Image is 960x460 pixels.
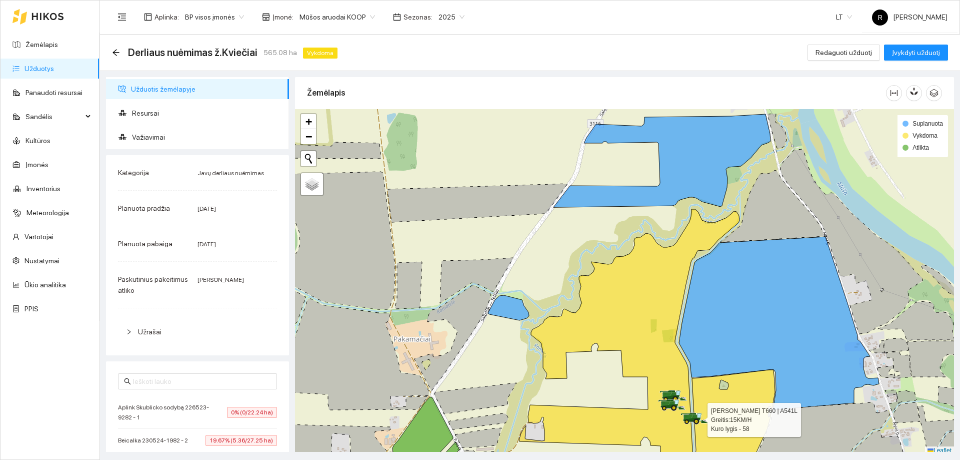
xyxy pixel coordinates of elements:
[25,41,58,49] a: Žemėlapis
[112,49,120,57] div: Atgal
[25,137,50,145] a: Kultūros
[301,151,316,166] button: Initiate a new search
[112,49,120,57] span: arrow-left
[197,170,264,177] span: Javų derliaus nuėmimas
[912,144,929,151] span: Atlikta
[299,10,375,25] span: Mūšos aruodai KOOP
[118,402,227,422] span: Aplink Skublicko sodybą 226523-9282 - 1
[807,45,880,61] button: Redaguoti užduotį
[927,447,951,454] a: Leaflet
[154,12,179,23] span: Aplinka :
[272,12,293,23] span: Įmonė :
[303,48,337,59] span: Vykdoma
[307,79,886,107] div: Žemėlapis
[884,45,948,61] button: Įvykdyti užduotį
[118,204,170,212] span: Planuota pradžia
[131,79,281,99] span: Užduotis žemėlapyje
[118,275,188,294] span: Paskutinius pakeitimus atliko
[892,47,940,58] span: Įvykdyti užduotį
[118,320,277,343] div: Užrašai
[24,305,38,313] a: PPIS
[25,89,82,97] a: Panaudoti resursai
[305,130,312,143] span: −
[128,45,257,61] span: Derliaus nuėmimas ž.Kviečiai
[301,114,316,129] a: Zoom in
[112,7,132,27] button: menu-fold
[872,13,947,21] span: [PERSON_NAME]
[403,12,432,23] span: Sezonas :
[301,173,323,195] a: Layers
[24,257,59,265] a: Nustatymai
[836,10,852,25] span: LT
[263,47,297,58] span: 565.08 ha
[138,328,161,336] span: Užrašai
[126,329,132,335] span: right
[912,132,937,139] span: Vykdoma
[807,49,880,57] a: Redaguoti užduotį
[25,107,82,127] span: Sandėlis
[25,161,48,169] a: Įmonės
[118,169,149,177] span: Kategorija
[197,276,244,283] span: [PERSON_NAME]
[144,13,152,21] span: layout
[205,435,277,446] span: 19.67% (5.36/27.25 ha)
[197,241,216,248] span: [DATE]
[886,89,901,97] span: column-width
[393,13,401,21] span: calendar
[197,205,216,212] span: [DATE]
[24,281,66,289] a: Ūkio analitika
[886,85,902,101] button: column-width
[133,376,271,387] input: Ieškoti lauko
[26,185,60,193] a: Inventorius
[301,129,316,144] a: Zoom out
[227,407,277,418] span: 0% (0/22.24 ha)
[24,65,54,73] a: Užduotys
[132,127,281,147] span: Važiavimai
[24,233,53,241] a: Vartotojai
[815,47,872,58] span: Redaguoti užduotį
[26,209,69,217] a: Meteorologija
[878,10,882,26] span: R
[185,10,244,25] span: BP visos įmonės
[912,120,943,127] span: Suplanuota
[438,10,464,25] span: 2025
[305,115,312,128] span: +
[118,435,193,445] span: Beicalka 230524-1982 - 2
[117,13,126,22] span: menu-fold
[124,378,131,385] span: search
[262,13,270,21] span: shop
[132,103,281,123] span: Resursai
[118,240,172,248] span: Planuota pabaiga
